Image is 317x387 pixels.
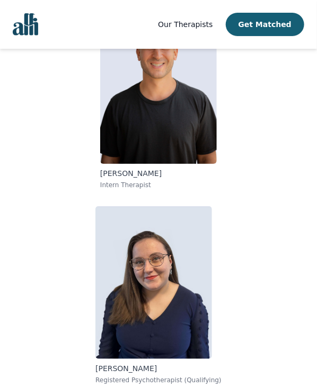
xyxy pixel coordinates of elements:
[100,181,217,189] p: Intern Therapist
[95,206,212,359] img: Vanessa_McCulloch
[158,20,213,29] span: Our Therapists
[226,13,304,36] button: Get Matched
[100,11,217,164] img: Kavon_Banejad
[95,363,222,374] p: [PERSON_NAME]
[100,168,217,179] p: [PERSON_NAME]
[13,13,38,36] img: alli logo
[158,18,213,31] a: Our Therapists
[92,3,225,198] a: Kavon_Banejad[PERSON_NAME]Intern Therapist
[95,376,222,384] p: Registered Psychotherapist (Qualifying)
